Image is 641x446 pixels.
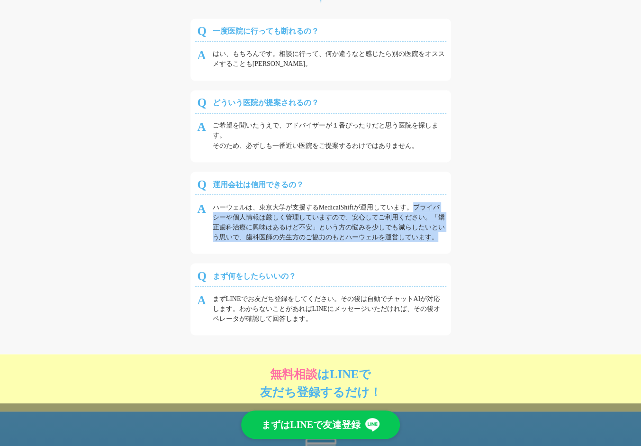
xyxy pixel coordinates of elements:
[241,410,400,439] a: まずはLINEで友達登録
[195,113,446,155] div: ご希望を聞いたうえで、アドバイザーが１番ぴったりだと思う医院を探します。 そのため、必ずしも一番近い医院をご提案するわけではありません。
[195,286,446,328] div: まずLINEでお友だち登録をしてください。その後は自動でチャットAIが対応します。わからないことがあればLINEにメッセージいただければ、その後オペレータが確認して回答します。
[195,94,446,112] div: どういう医院が提案されるの？
[270,367,317,380] span: 無料相談
[195,194,446,246] div: ハーウェルは、東京大学が支援するMedicalShiftが運用しています。プライバシーや個人情報は厳しく管理していますので、安心してご利用ください。「矯正歯科治療に興味はあるけど不安」という方...
[195,175,446,193] div: 運用会社は信用できるの？
[195,22,446,40] div: 一度医院に行っても断れるの？
[195,41,446,73] div: はい、もちろんです。相談に行って、何か違うなと感じたら別の医院をオススメすることも[PERSON_NAME]。
[195,267,446,285] div: まず何をしたらいいの？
